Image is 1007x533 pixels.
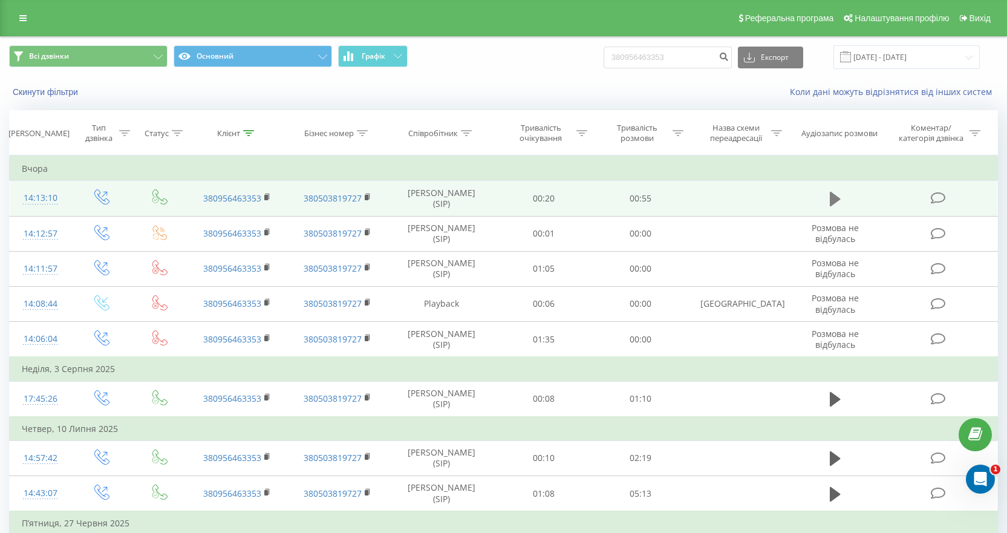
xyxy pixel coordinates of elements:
div: Тип дзвінка [82,123,116,143]
span: Розмова не відбулась [812,257,859,280]
span: Налаштування профілю [855,13,949,23]
td: [PERSON_NAME] (SIP) [388,440,496,476]
a: Коли дані можуть відрізнятися вiд інших систем [790,86,998,97]
td: 05:13 [592,476,689,512]
td: [PERSON_NAME] (SIP) [388,322,496,358]
div: 14:57:42 [22,446,59,470]
button: Експорт [738,47,803,68]
td: [GEOGRAPHIC_DATA] [688,286,789,321]
td: 01:35 [495,322,592,358]
td: 00:00 [592,216,689,251]
td: 00:00 [592,251,689,286]
div: 14:43:07 [22,482,59,505]
div: 14:12:57 [22,222,59,246]
td: [PERSON_NAME] (SIP) [388,381,496,417]
span: Розмова не відбулась [812,292,859,315]
td: 00:10 [495,440,592,476]
td: 01:10 [592,381,689,417]
a: 380503819727 [304,488,362,499]
td: 00:00 [592,322,689,358]
a: 380956463353 [203,192,261,204]
iframe: Intercom live chat [966,465,995,494]
td: 00:55 [592,181,689,216]
a: 380956463353 [203,298,261,309]
div: Тривалість очікування [509,123,573,143]
td: 00:06 [495,286,592,321]
span: Вихід [970,13,991,23]
td: Неділя, 3 Серпня 2025 [10,357,998,381]
div: Аудіозапис розмови [801,128,878,139]
a: 380503819727 [304,192,362,204]
td: [PERSON_NAME] (SIP) [388,476,496,512]
a: 380503819727 [304,333,362,345]
a: 380503819727 [304,452,362,463]
a: 380503819727 [304,298,362,309]
td: [PERSON_NAME] (SIP) [388,251,496,286]
td: 00:00 [592,286,689,321]
div: Назва схеми переадресації [703,123,768,143]
a: 380956463353 [203,263,261,274]
span: Реферальна програма [745,13,834,23]
div: 14:11:57 [22,257,59,281]
td: Playback [388,286,496,321]
a: 380956463353 [203,393,261,404]
div: Статус [145,128,169,139]
td: [PERSON_NAME] (SIP) [388,181,496,216]
a: 380956463353 [203,333,261,345]
button: Графік [338,45,408,67]
button: Всі дзвінки [9,45,168,67]
td: [PERSON_NAME] (SIP) [388,216,496,251]
span: Всі дзвінки [29,51,69,61]
div: Тривалість розмови [605,123,670,143]
span: Графік [362,52,385,60]
td: 00:08 [495,381,592,417]
a: 380956463353 [203,227,261,239]
div: Бізнес номер [304,128,354,139]
td: 00:01 [495,216,592,251]
td: Вчора [10,157,998,181]
div: 14:08:44 [22,292,59,316]
span: Розмова не відбулась [812,328,859,350]
input: Пошук за номером [604,47,732,68]
div: Клієнт [217,128,240,139]
div: 14:13:10 [22,186,59,210]
td: 00:20 [495,181,592,216]
a: 380503819727 [304,393,362,404]
td: 01:05 [495,251,592,286]
button: Скинути фільтри [9,87,84,97]
a: 380503819727 [304,263,362,274]
td: 01:08 [495,476,592,512]
div: Коментар/категорія дзвінка [896,123,966,143]
div: 14:06:04 [22,327,59,351]
button: Основний [174,45,332,67]
a: 380503819727 [304,227,362,239]
td: Четвер, 10 Липня 2025 [10,417,998,441]
a: 380956463353 [203,488,261,499]
span: 1 [991,465,1000,474]
span: Розмова не відбулась [812,222,859,244]
div: 17:45:26 [22,387,59,411]
a: 380956463353 [203,452,261,463]
div: [PERSON_NAME] [8,128,70,139]
td: 02:19 [592,440,689,476]
div: Співробітник [408,128,458,139]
